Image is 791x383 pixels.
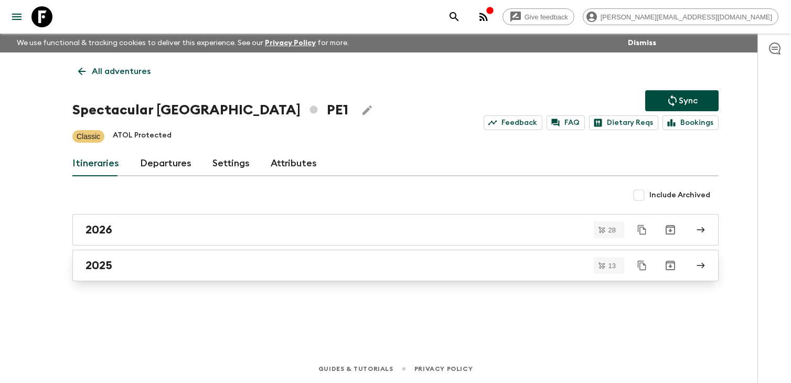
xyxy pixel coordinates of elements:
[602,262,622,269] span: 13
[484,115,542,130] a: Feedback
[649,190,710,200] span: Include Archived
[602,227,622,233] span: 28
[85,223,112,237] h2: 2026
[77,131,100,142] p: Classic
[6,6,27,27] button: menu
[625,36,659,50] button: Dismiss
[645,90,719,111] button: Sync adventure departures to the booking engine
[271,151,317,176] a: Attributes
[13,34,353,52] p: We use functional & tracking cookies to deliver this experience. See our for more.
[92,65,151,78] p: All adventures
[679,94,698,107] p: Sync
[113,130,172,143] p: ATOL Protected
[660,255,681,276] button: Archive
[265,39,316,47] a: Privacy Policy
[318,363,393,375] a: Guides & Tutorials
[85,259,112,272] h2: 2025
[583,8,778,25] div: [PERSON_NAME][EMAIL_ADDRESS][DOMAIN_NAME]
[595,13,778,21] span: [PERSON_NAME][EMAIL_ADDRESS][DOMAIN_NAME]
[589,115,658,130] a: Dietary Reqs
[72,61,156,82] a: All adventures
[72,250,719,281] a: 2025
[633,220,651,239] button: Duplicate
[72,151,119,176] a: Itineraries
[519,13,574,21] span: Give feedback
[140,151,191,176] a: Departures
[414,363,473,375] a: Privacy Policy
[212,151,250,176] a: Settings
[633,256,651,275] button: Duplicate
[503,8,574,25] a: Give feedback
[547,115,585,130] a: FAQ
[72,214,719,246] a: 2026
[660,219,681,240] button: Archive
[662,115,719,130] a: Bookings
[72,100,348,121] h1: Spectacular [GEOGRAPHIC_DATA] PE1
[444,6,465,27] button: search adventures
[357,100,378,121] button: Edit Adventure Title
